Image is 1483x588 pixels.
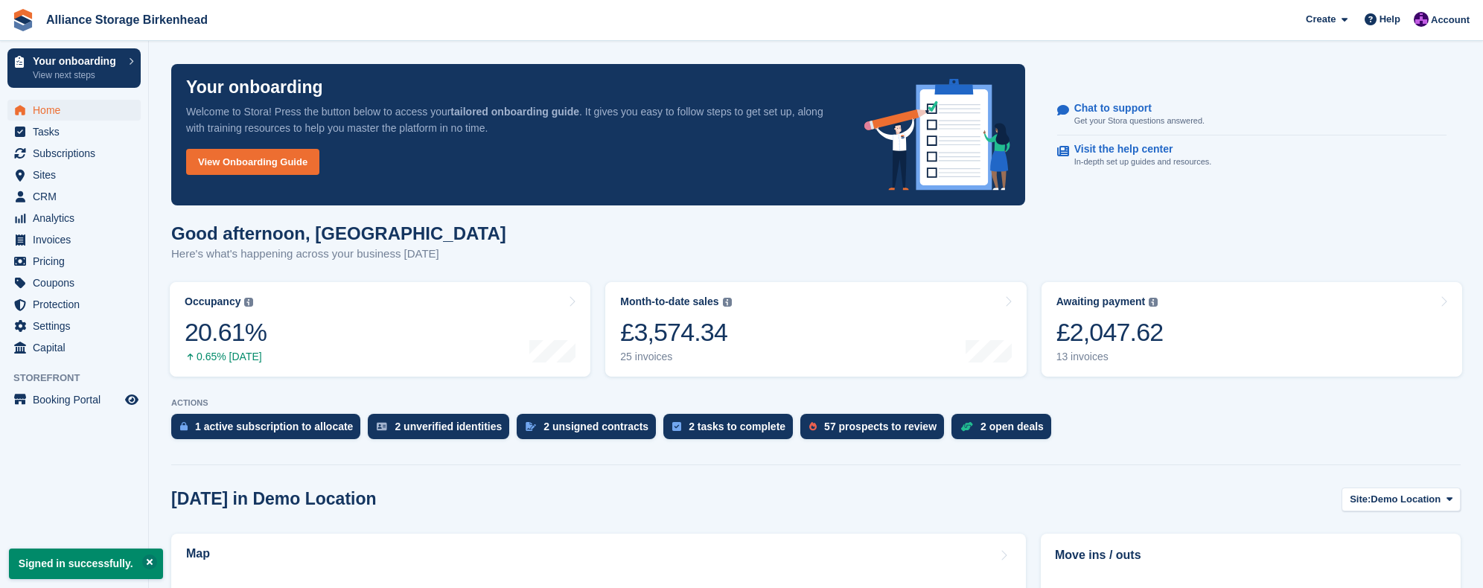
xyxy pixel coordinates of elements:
[186,103,841,136] p: Welcome to Stora! Press the button below to access your . It gives you easy to follow steps to ge...
[33,316,122,336] span: Settings
[7,272,141,293] a: menu
[1149,298,1158,307] img: icon-info-grey-7440780725fd019a000dd9b08b2336e03edf1995a4989e88bcd33f0948082b44.svg
[7,229,141,250] a: menu
[672,422,681,431] img: task-75834270c22a3079a89374b754ae025e5fb1db73e45f91037f5363f120a921f8.svg
[33,56,121,66] p: Your onboarding
[800,414,951,447] a: 57 prospects to review
[7,100,141,121] a: menu
[605,282,1026,377] a: Month-to-date sales £3,574.34 25 invoices
[195,421,353,432] div: 1 active subscription to allocate
[171,223,506,243] h1: Good afternoon, [GEOGRAPHIC_DATA]
[7,389,141,410] a: menu
[33,143,122,164] span: Subscriptions
[33,389,122,410] span: Booking Portal
[663,414,800,447] a: 2 tasks to complete
[824,421,937,432] div: 57 prospects to review
[244,298,253,307] img: icon-info-grey-7440780725fd019a000dd9b08b2336e03edf1995a4989e88bcd33f0948082b44.svg
[1042,282,1462,377] a: Awaiting payment £2,047.62 13 invoices
[171,489,377,509] h2: [DATE] in Demo Location
[1074,115,1205,127] p: Get your Stora questions answered.
[33,186,122,207] span: CRM
[185,351,267,363] div: 0.65% [DATE]
[33,208,122,229] span: Analytics
[180,421,188,431] img: active_subscription_to_allocate_icon-d502201f5373d7db506a760aba3b589e785aa758c864c3986d89f69b8ff3...
[809,422,817,431] img: prospect-51fa495bee0391a8d652442698ab0144808aea92771e9ea1ae160a38d050c398.svg
[517,414,663,447] a: 2 unsigned contracts
[13,371,148,386] span: Storefront
[7,48,141,88] a: Your onboarding View next steps
[33,100,122,121] span: Home
[723,298,732,307] img: icon-info-grey-7440780725fd019a000dd9b08b2336e03edf1995a4989e88bcd33f0948082b44.svg
[33,121,122,142] span: Tasks
[186,149,319,175] a: View Onboarding Guide
[7,186,141,207] a: menu
[33,229,122,250] span: Invoices
[377,422,387,431] img: verify_identity-adf6edd0f0f0b5bbfe63781bf79b02c33cf7c696d77639b501bdc392416b5a36.svg
[395,421,502,432] div: 2 unverified identities
[171,398,1461,408] p: ACTIONS
[620,351,731,363] div: 25 invoices
[33,294,122,315] span: Protection
[543,421,648,432] div: 2 unsigned contracts
[1342,488,1461,512] button: Site: Demo Location
[368,414,517,447] a: 2 unverified identities
[33,251,122,272] span: Pricing
[1350,492,1371,507] span: Site:
[33,68,121,82] p: View next steps
[186,547,210,560] h2: Map
[689,421,785,432] div: 2 tasks to complete
[951,414,1059,447] a: 2 open deals
[1074,156,1212,168] p: In-depth set up guides and resources.
[7,121,141,142] a: menu
[1431,13,1470,28] span: Account
[1056,295,1146,308] div: Awaiting payment
[1055,546,1447,564] h2: Move ins / outs
[7,251,141,272] a: menu
[171,246,506,263] p: Here's what's happening across your business [DATE]
[1414,12,1429,27] img: Romilly Norton
[864,79,1010,191] img: onboarding-info-6c161a55d2c0e0a8cae90662b2fe09162a5109e8cc188191df67fb4f79e88e88.svg
[1057,135,1447,176] a: Visit the help center In-depth set up guides and resources.
[960,421,973,432] img: deal-1b604bf984904fb50ccaf53a9ad4b4a5d6e5aea283cecdc64d6e3604feb123c2.svg
[185,295,240,308] div: Occupancy
[1074,102,1193,115] p: Chat to support
[1074,143,1200,156] p: Visit the help center
[620,295,718,308] div: Month-to-date sales
[171,414,368,447] a: 1 active subscription to allocate
[7,337,141,358] a: menu
[40,7,214,32] a: Alliance Storage Birkenhead
[33,164,122,185] span: Sites
[1056,351,1164,363] div: 13 invoices
[123,391,141,409] a: Preview store
[186,79,323,96] p: Your onboarding
[7,316,141,336] a: menu
[1306,12,1336,27] span: Create
[7,164,141,185] a: menu
[7,143,141,164] a: menu
[1057,95,1447,135] a: Chat to support Get your Stora questions answered.
[620,317,731,348] div: £3,574.34
[450,106,579,118] strong: tailored onboarding guide
[7,294,141,315] a: menu
[33,272,122,293] span: Coupons
[170,282,590,377] a: Occupancy 20.61% 0.65% [DATE]
[7,208,141,229] a: menu
[33,337,122,358] span: Capital
[1380,12,1400,27] span: Help
[9,549,163,579] p: Signed in successfully.
[185,317,267,348] div: 20.61%
[1056,317,1164,348] div: £2,047.62
[12,9,34,31] img: stora-icon-8386f47178a22dfd0bd8f6a31ec36ba5ce8667c1dd55bd0f319d3a0aa187defe.svg
[526,422,536,431] img: contract_signature_icon-13c848040528278c33f63329250d36e43548de30e8caae1d1a13099fd9432cc5.svg
[1371,492,1441,507] span: Demo Location
[980,421,1044,432] div: 2 open deals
